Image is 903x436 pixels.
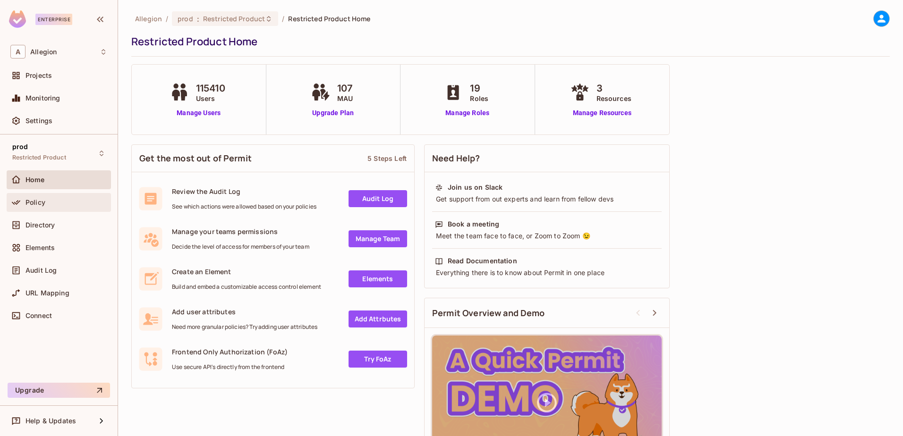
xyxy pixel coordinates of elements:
[309,108,358,118] a: Upgrade Plan
[131,34,885,49] div: Restricted Product Home
[178,14,193,23] span: prod
[172,243,309,251] span: Decide the level of access for members of your team
[26,176,45,184] span: Home
[367,154,407,163] div: 5 Steps Left
[172,227,309,236] span: Manage your teams permissions
[172,203,316,210] span: See which actions were allowed based on your policies
[30,48,57,56] span: Workspace: Allegion
[12,154,66,161] span: Restricted Product
[196,15,200,23] span: :
[9,10,26,28] img: SReyMgAAAABJRU5ErkJggg==
[172,283,321,291] span: Build and embed a customizable access control element
[432,152,480,164] span: Need Help?
[26,72,52,79] span: Projects
[435,194,659,204] div: Get support from out experts and learn from fellow devs
[349,230,407,247] a: Manage Team
[448,219,499,229] div: Book a meeting
[596,93,631,103] span: Resources
[349,310,407,327] a: Add Attrbutes
[172,347,288,356] span: Frontend Only Authorization (FoAz)
[26,117,52,125] span: Settings
[196,93,225,103] span: Users
[166,14,168,23] li: /
[349,190,407,207] a: Audit Log
[203,14,265,23] span: Restricted Product
[139,152,252,164] span: Get the most out of Permit
[172,307,317,316] span: Add user attributes
[172,267,321,276] span: Create an Element
[26,244,55,252] span: Elements
[349,351,407,368] a: Try FoAz
[435,231,659,241] div: Meet the team face to face, or Zoom to Zoom 😉
[26,312,52,319] span: Connect
[26,199,45,206] span: Policy
[172,363,288,371] span: Use secure API's directly from the frontend
[596,81,631,95] span: 3
[448,256,517,266] div: Read Documentation
[337,93,353,103] span: MAU
[172,187,316,196] span: Review the Audit Log
[337,81,353,95] span: 107
[135,14,162,23] span: the active workspace
[26,221,55,229] span: Directory
[196,81,225,95] span: 115410
[26,267,57,274] span: Audit Log
[26,94,60,102] span: Monitoring
[568,108,636,118] a: Manage Resources
[282,14,284,23] li: /
[288,14,370,23] span: Restricted Product Home
[172,323,317,331] span: Need more granular policies? Try adding user attributes
[470,93,488,103] span: Roles
[442,108,493,118] a: Manage Roles
[12,143,28,151] span: prod
[10,45,26,59] span: A
[168,108,230,118] a: Manage Users
[470,81,488,95] span: 19
[432,307,545,319] span: Permit Overview and Demo
[349,270,407,287] a: Elements
[435,268,659,277] div: Everything there is to know about Permit in one place
[8,383,110,398] button: Upgrade
[26,417,76,425] span: Help & Updates
[448,183,503,192] div: Join us on Slack
[26,289,69,297] span: URL Mapping
[35,14,72,25] div: Enterprise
